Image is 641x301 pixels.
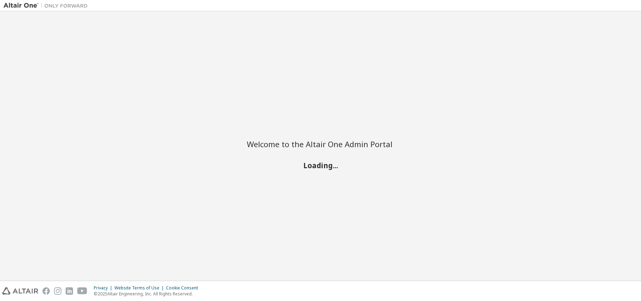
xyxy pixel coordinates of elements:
h2: Loading... [247,160,394,170]
div: Website Terms of Use [114,285,166,291]
img: linkedin.svg [66,287,73,295]
div: Cookie Consent [166,285,202,291]
img: altair_logo.svg [2,287,38,295]
img: facebook.svg [42,287,50,295]
div: Privacy [94,285,114,291]
p: © 2025 Altair Engineering, Inc. All Rights Reserved. [94,291,202,297]
h2: Welcome to the Altair One Admin Portal [247,139,394,149]
img: Altair One [4,2,91,9]
img: instagram.svg [54,287,61,295]
img: youtube.svg [77,287,87,295]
